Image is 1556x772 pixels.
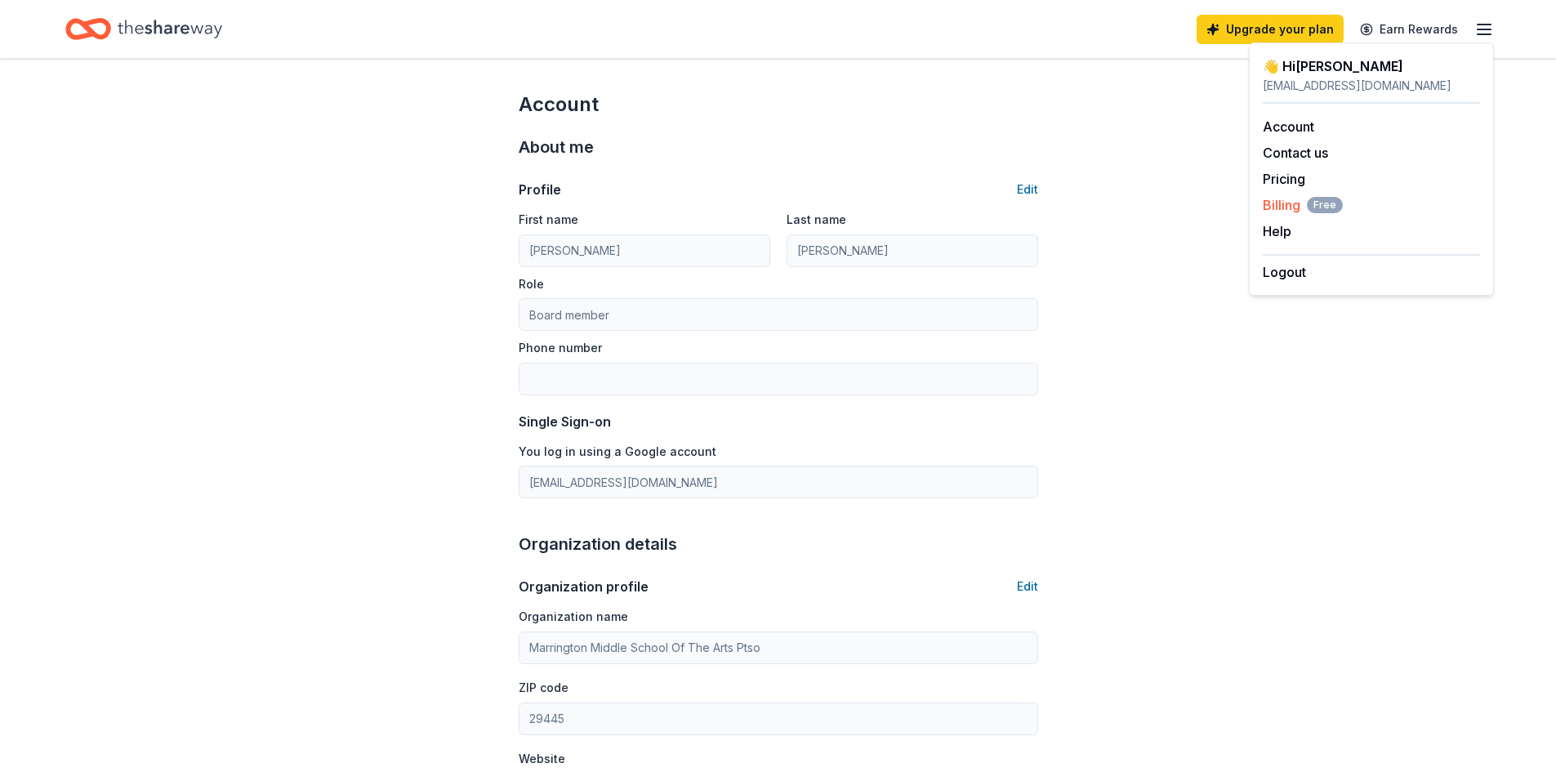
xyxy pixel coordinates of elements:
[519,751,565,767] label: Website
[1197,15,1344,44] a: Upgrade your plan
[519,212,578,228] label: First name
[1263,76,1480,96] div: [EMAIL_ADDRESS][DOMAIN_NAME]
[787,212,846,228] label: Last name
[519,276,544,292] label: Role
[1017,180,1038,199] button: Edit
[519,412,1038,431] div: Single Sign-on
[519,680,568,696] label: ZIP code
[519,531,1038,557] div: Organization details
[1263,171,1305,187] a: Pricing
[1263,195,1343,215] span: Billing
[1307,197,1343,213] span: Free
[519,703,1038,735] input: 12345 (U.S. only)
[519,134,1038,160] div: About me
[519,444,716,460] label: You log in using a Google account
[519,577,649,596] div: Organization profile
[1263,195,1343,215] button: BillingFree
[65,10,222,48] a: Home
[519,609,628,625] label: Organization name
[1263,143,1328,163] button: Contact us
[519,91,1038,118] div: Account
[1263,262,1306,282] button: Logout
[519,180,561,199] div: Profile
[1263,221,1291,241] button: Help
[1263,118,1314,135] a: Account
[1263,56,1480,76] div: 👋 Hi [PERSON_NAME]
[519,340,602,356] label: Phone number
[1350,15,1468,44] a: Earn Rewards
[1017,577,1038,596] button: Edit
